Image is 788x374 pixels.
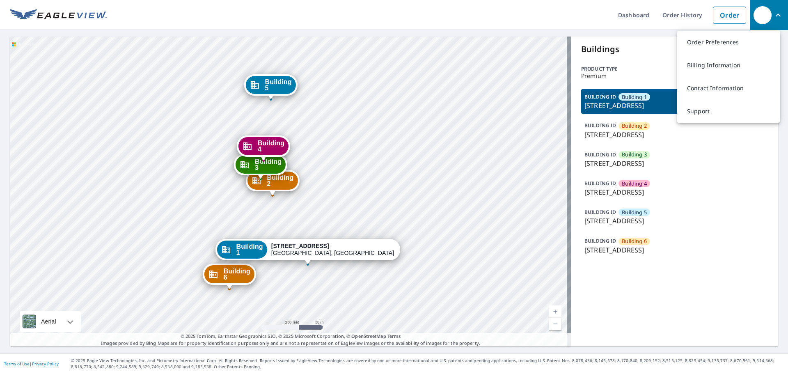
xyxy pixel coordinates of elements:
p: BUILDING ID [584,180,616,187]
div: Dropped pin, building Building 3, Commercial property, 2784 Hawk Ridge Court Southeast Rochester,... [234,154,287,179]
span: © 2025 TomTom, Earthstar Geographics SIO, © 2025 Microsoft Corporation, © [181,333,401,340]
p: Premium [581,73,768,79]
a: Contact Information [677,77,780,100]
p: [STREET_ADDRESS] [584,158,765,168]
div: Dropped pin, building Building 4, Commercial property, 2784 Hawk Ridge Court Southeast Rochester,... [237,135,290,161]
div: Dropped pin, building Building 1, Commercial property, 2784 Hawk Ridge Court Southeast Rochester,... [215,239,400,264]
span: Building 1 [236,243,263,256]
p: [STREET_ADDRESS] [584,130,765,140]
p: [STREET_ADDRESS] [584,216,765,226]
span: Building 2 [267,174,293,187]
p: BUILDING ID [584,151,616,158]
span: Building 4 [622,180,647,188]
p: BUILDING ID [584,93,616,100]
div: Aerial [20,311,81,332]
span: Building 5 [265,79,292,91]
span: Building 6 [622,237,647,245]
div: Dropped pin, building Building 5, Commercial property, 2784 Hawk Ridge Court Southeast Rochester,... [244,74,298,100]
a: Terms of Use [4,361,30,367]
a: Privacy Policy [32,361,59,367]
a: Support [677,100,780,123]
p: [STREET_ADDRESS] [584,245,765,255]
div: [GEOGRAPHIC_DATA], [GEOGRAPHIC_DATA] 55904 [271,243,394,257]
img: EV Logo [10,9,107,21]
div: Aerial [39,311,59,332]
strong: [STREET_ADDRESS] [271,243,329,249]
span: Building 1 [622,93,647,101]
p: © 2025 Eagle View Technologies, Inc. and Pictometry International Corp. All Rights Reserved. Repo... [71,358,784,370]
a: Current Level 17, Zoom Out [549,318,561,330]
span: Building 4 [258,140,284,152]
span: Building 3 [255,158,282,171]
p: [STREET_ADDRESS] [584,101,765,110]
p: BUILDING ID [584,209,616,216]
p: Product type [581,65,768,73]
div: Dropped pin, building Building 2, Commercial property, 2784 Hawk Ridge Court Southeast Rochester,... [246,170,299,195]
a: Order [713,7,746,24]
p: [STREET_ADDRESS] [584,187,765,197]
a: Terms [387,333,401,339]
p: BUILDING ID [584,237,616,244]
a: OpenStreetMap [351,333,386,339]
a: Billing Information [677,54,780,77]
span: Building 5 [622,209,647,216]
p: Images provided by Bing Maps are for property identification purposes only and are not a represen... [10,333,571,346]
a: Order Preferences [677,31,780,54]
span: Building 6 [224,268,250,280]
div: Dropped pin, building Building 6, Commercial property, 2784 Hawk Ridge Court Southeast Rochester,... [203,264,256,289]
a: Current Level 17, Zoom In [549,305,561,318]
p: BUILDING ID [584,122,616,129]
p: Buildings [581,43,768,55]
span: Building 3 [622,151,647,158]
p: | [4,361,59,366]
span: Building 2 [622,122,647,130]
